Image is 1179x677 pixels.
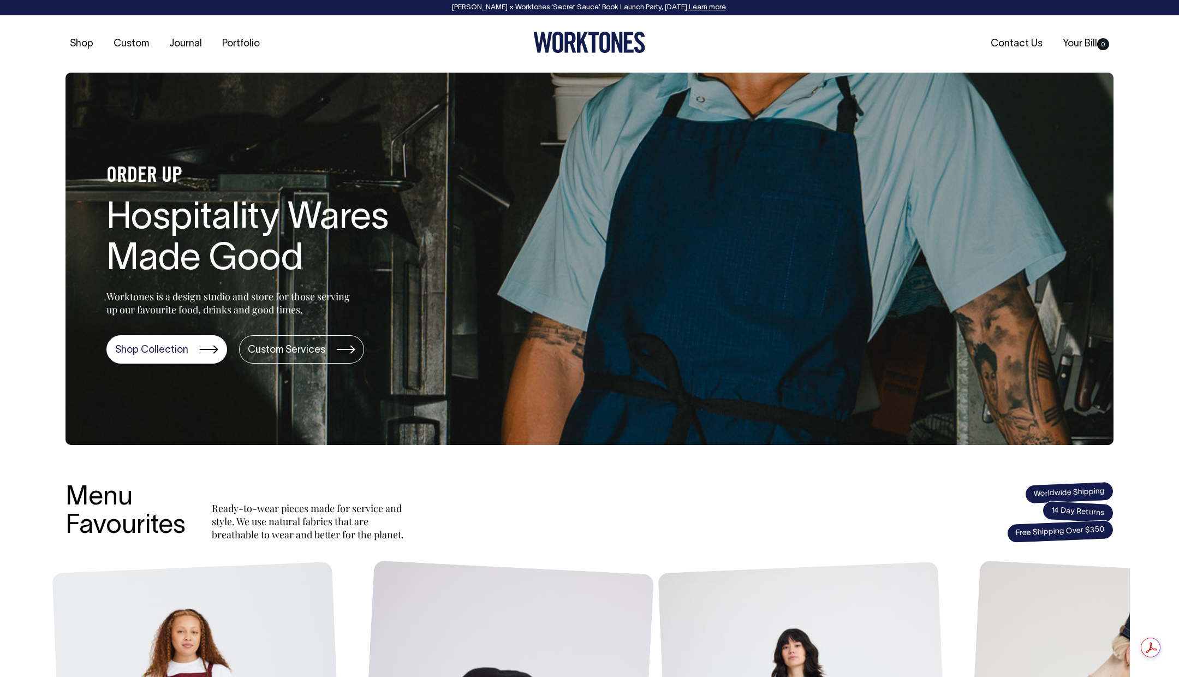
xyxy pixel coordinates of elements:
[106,199,456,281] h1: Hospitality Wares Made Good
[1058,35,1113,53] a: Your Bill0
[986,35,1047,53] a: Contact Us
[1042,501,1114,524] span: 14 Day Returns
[106,335,227,364] a: Shop Collection
[212,502,408,541] p: Ready-to-wear pieces made for service and style. We use natural fabrics that are breathable to we...
[1025,482,1113,504] span: Worldwide Shipping
[106,290,355,316] p: Worktones is a design studio and store for those serving up our favourite food, drinks and good t...
[1007,520,1113,543] span: Free Shipping Over $350
[106,165,456,188] h4: ORDER UP
[689,4,726,11] a: Learn more
[239,335,364,364] a: Custom Services
[1097,38,1109,50] span: 0
[11,4,1168,11] div: [PERSON_NAME] × Worktones ‘Secret Sauce’ Book Launch Party, [DATE]. .
[218,35,264,53] a: Portfolio
[65,35,98,53] a: Shop
[109,35,153,53] a: Custom
[165,35,206,53] a: Journal
[65,484,186,542] h3: Menu Favourites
